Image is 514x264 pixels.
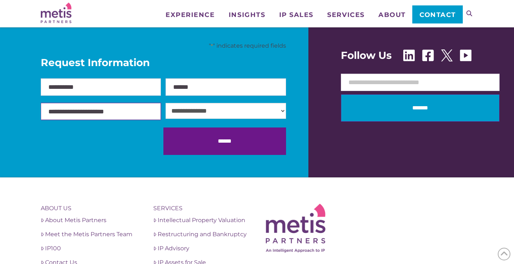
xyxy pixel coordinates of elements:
[403,49,415,61] img: Linkedin
[266,204,325,252] img: Metis Logo
[41,42,286,50] p: " " indicates required fields
[41,57,286,68] span: Request Information
[153,244,249,253] a: IP Advisory
[41,3,71,23] img: Metis Partners
[153,204,249,213] h4: Services
[498,248,510,260] span: Back to Top
[327,12,364,18] span: Services
[41,244,136,253] a: IP100
[229,12,265,18] span: Insights
[441,49,453,61] img: X
[412,5,462,23] a: Contact
[279,12,313,18] span: IP Sales
[41,127,150,155] iframe: reCAPTCHA
[419,12,456,18] span: Contact
[41,230,136,239] a: Meet the Metis Partners Team
[378,12,406,18] span: About
[41,216,136,225] a: About Metis Partners
[41,204,136,213] h4: About Us
[153,216,249,225] a: Intellectual Property Valuation
[460,49,471,61] img: Youtube
[166,12,215,18] span: Experience
[153,230,249,239] a: Restructuring and Bankruptcy
[422,49,434,61] img: Facebook
[341,50,392,60] span: Follow Us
